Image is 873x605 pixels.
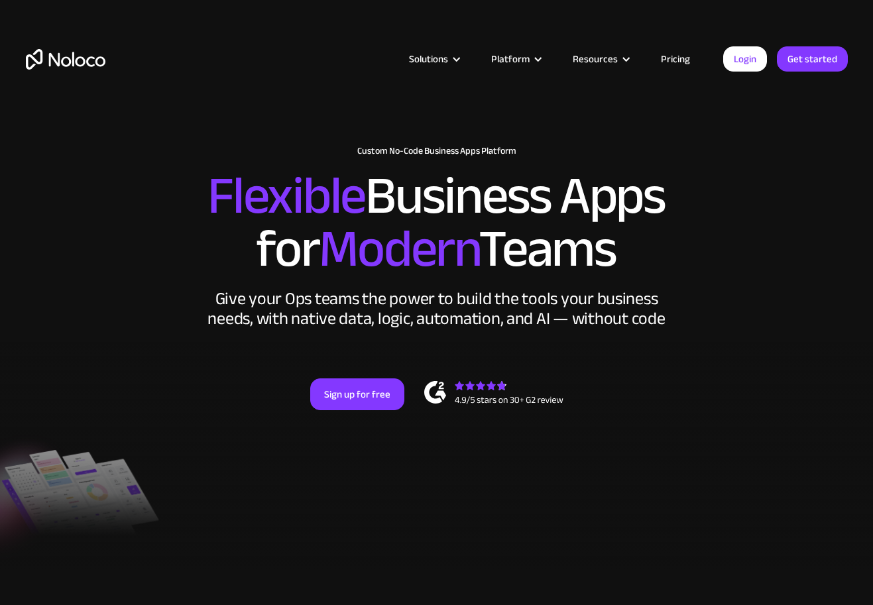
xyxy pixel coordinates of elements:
span: Flexible [207,146,365,245]
div: Platform [475,50,556,68]
a: Pricing [644,50,707,68]
div: Give your Ops teams the power to build the tools your business needs, with native data, logic, au... [205,289,669,329]
a: Get started [777,46,848,72]
a: Login [723,46,767,72]
h1: Custom No-Code Business Apps Platform [26,146,848,156]
h2: Business Apps for Teams [26,170,848,276]
div: Resources [573,50,618,68]
a: Sign up for free [310,378,404,410]
div: Solutions [409,50,448,68]
span: Modern [319,199,479,298]
div: Solutions [392,50,475,68]
a: home [26,49,105,70]
div: Platform [491,50,530,68]
div: Resources [556,50,644,68]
